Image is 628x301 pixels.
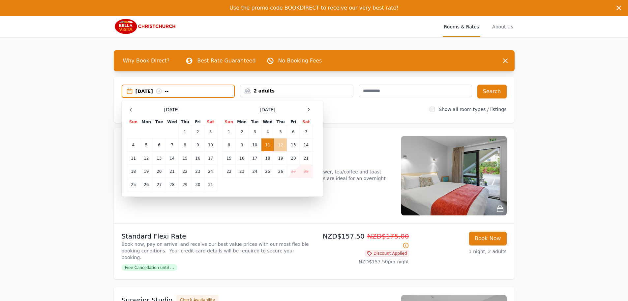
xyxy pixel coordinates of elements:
[261,119,274,125] th: Wed
[179,165,192,178] td: 22
[192,119,204,125] th: Fri
[287,138,300,152] td: 13
[179,138,192,152] td: 8
[164,106,180,113] span: [DATE]
[153,165,165,178] td: 20
[235,119,248,125] th: Mon
[204,152,217,165] td: 17
[179,119,192,125] th: Thu
[122,232,312,241] p: Standard Flexi Rate
[153,119,165,125] th: Tue
[300,119,313,125] th: Sat
[300,152,313,165] td: 21
[223,165,235,178] td: 22
[192,125,204,138] td: 2
[300,165,313,178] td: 28
[439,107,506,112] label: Show all room types / listings
[165,178,178,191] td: 28
[135,88,234,94] div: [DATE] --
[192,165,204,178] td: 23
[153,138,165,152] td: 6
[122,241,312,261] p: Book now, pay on arrival and receive our best value prices with our most flexible booking conditi...
[179,125,192,138] td: 1
[477,85,507,98] button: Search
[223,119,235,125] th: Sun
[140,178,153,191] td: 26
[127,178,140,191] td: 25
[274,165,287,178] td: 26
[317,258,409,265] p: NZD$157.50 per night
[274,138,287,152] td: 12
[300,138,313,152] td: 14
[274,152,287,165] td: 19
[278,57,322,65] p: No Booking Fees
[235,152,248,165] td: 16
[179,152,192,165] td: 15
[197,57,255,65] p: Best Rate Guaranteed
[223,125,235,138] td: 1
[165,138,178,152] td: 7
[248,165,261,178] td: 24
[414,248,507,255] p: 1 night, 2 adults
[192,178,204,191] td: 30
[365,250,409,257] span: Discount Applied
[140,165,153,178] td: 19
[179,178,192,191] td: 29
[127,119,140,125] th: Sun
[204,178,217,191] td: 31
[153,178,165,191] td: 27
[491,16,514,37] a: About Us
[204,138,217,152] td: 10
[140,119,153,125] th: Mon
[204,119,217,125] th: Sat
[274,119,287,125] th: Thu
[118,54,175,67] span: Why Book Direct?
[240,88,353,94] div: 2 adults
[300,125,313,138] td: 7
[261,138,274,152] td: 11
[367,232,409,240] span: NZD$175.00
[274,125,287,138] td: 5
[287,119,300,125] th: Fri
[204,165,217,178] td: 24
[223,152,235,165] td: 15
[165,119,178,125] th: Wed
[248,138,261,152] td: 10
[127,152,140,165] td: 11
[248,125,261,138] td: 3
[235,138,248,152] td: 9
[192,138,204,152] td: 9
[127,165,140,178] td: 18
[140,138,153,152] td: 5
[287,152,300,165] td: 20
[261,152,274,165] td: 18
[248,119,261,125] th: Tue
[127,138,140,152] td: 4
[235,125,248,138] td: 2
[165,152,178,165] td: 14
[165,165,178,178] td: 21
[140,152,153,165] td: 12
[287,165,300,178] td: 27
[248,152,261,165] td: 17
[153,152,165,165] td: 13
[122,264,177,271] span: Free Cancellation until ...
[261,165,274,178] td: 25
[469,232,507,245] button: Book Now
[114,19,177,34] img: Bella Vista Christchurch
[287,125,300,138] td: 6
[261,125,274,138] td: 4
[223,138,235,152] td: 8
[204,125,217,138] td: 3
[192,152,204,165] td: 16
[229,5,399,11] span: Use the promo code BOOKDIRECT to receive our very best rate!
[235,165,248,178] td: 23
[443,16,480,37] a: Rooms & Rates
[260,106,275,113] span: [DATE]
[317,232,409,250] p: NZD$157.50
